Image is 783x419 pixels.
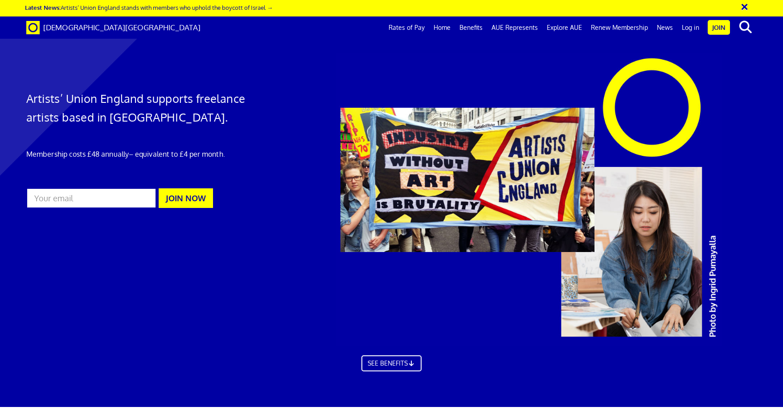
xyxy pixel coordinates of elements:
input: Your email [26,188,156,208]
span: [DEMOGRAPHIC_DATA][GEOGRAPHIC_DATA] [43,23,201,32]
button: search [732,18,759,37]
a: Rates of Pay [384,16,429,39]
a: Benefits [455,16,487,39]
a: Latest News:Artists’ Union England stands with members who uphold the boycott of Israel → [25,4,273,11]
a: Join [708,20,730,35]
p: Membership costs £48 annually – equivalent to £4 per month. [26,149,261,159]
a: Home [429,16,455,39]
a: News [652,16,677,39]
a: Log in [677,16,704,39]
a: Renew Membership [586,16,652,39]
a: SEE BENEFITS [361,355,422,371]
a: AUE Represents [487,16,542,39]
strong: Latest News: [25,4,61,11]
button: JOIN NOW [159,188,213,208]
a: Explore AUE [542,16,586,39]
a: Brand [DEMOGRAPHIC_DATA][GEOGRAPHIC_DATA] [20,16,207,39]
h1: Artists’ Union England supports freelance artists based in [GEOGRAPHIC_DATA]. [26,89,261,126]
